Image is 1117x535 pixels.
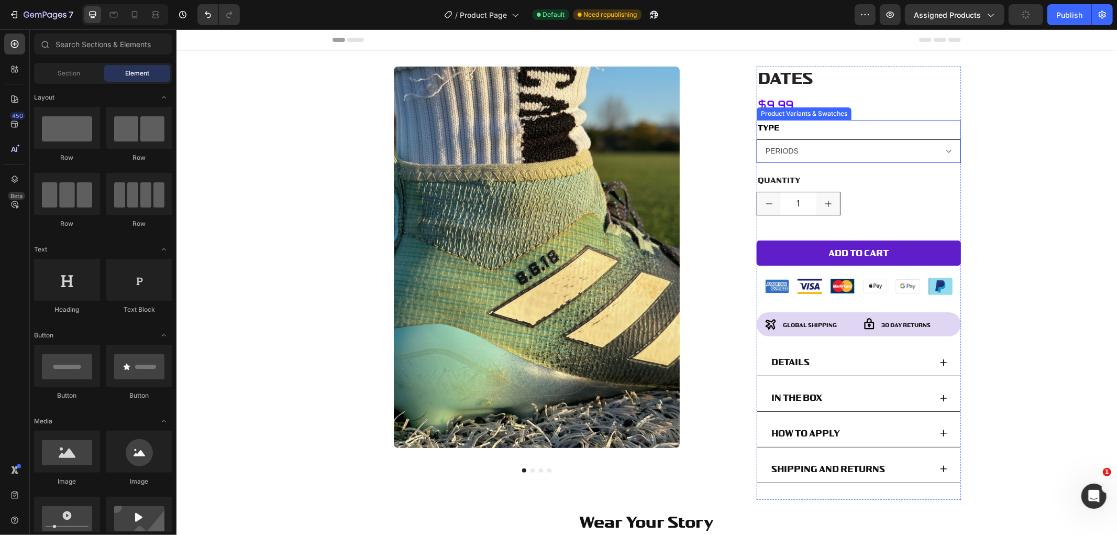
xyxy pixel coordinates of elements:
[621,249,645,264] img: gempages_563175576794301235-119343fd-0af3-4f22-84b6-1abf5732e8e6.png
[156,413,172,430] span: Toggle open
[595,325,633,341] p: DETAILS
[106,219,172,228] div: Row
[1103,468,1111,476] span: 1
[106,391,172,400] div: Button
[580,211,784,236] button: ADD TO CART
[654,249,678,264] img: gempages_563175576794301235-84881cae-1ec0-4cb3-9eaf-8eb003c40f3c.png
[687,249,711,264] img: gempages_563175576794301235-51c340e9-4ae8-4728-96f0-ad08827abbaa.png
[719,250,743,264] img: gempages_563175576794301235-9afa92c9-69b3-4974-b3e9-743675aeefa2.png
[595,361,646,376] p: IN THE BOX
[10,112,25,120] div: 450
[197,4,240,25] div: Undo/Redo
[8,192,25,200] div: Beta
[543,10,565,19] span: Default
[580,66,784,84] div: $9.99
[705,292,754,299] span: 30 Day Returns
[584,10,637,19] span: Need republishing
[752,245,776,269] img: gempages_563175576794301235-b4a0fb83-f913-4354-966c-2096bfbf2bf9.png
[156,89,172,106] span: Toggle open
[34,153,100,162] div: Row
[595,432,709,447] p: SHIPPING AND RETURNS
[589,250,613,264] img: gempages_563175576794301235-323289b0-8134-40b7-ba87-a9db83724c15.png
[905,4,1004,25] button: Assigned Products
[156,481,784,504] h2: wear your story
[371,439,375,443] button: Dot
[1047,4,1091,25] button: Publish
[34,417,52,426] span: Media
[156,327,172,344] span: Toggle open
[914,9,981,20] span: Assigned Products
[34,245,47,254] span: Text
[581,163,604,185] button: decrement
[156,241,172,258] span: Toggle open
[106,305,172,314] div: Text Block
[125,69,149,78] span: Element
[456,9,458,20] span: /
[34,305,100,314] div: Heading
[106,477,172,486] div: Image
[1081,484,1107,509] iframe: Intercom live chat
[652,219,713,230] div: ADD TO CART
[106,153,172,162] div: Row
[604,163,640,185] input: quantity
[640,163,663,185] button: increment
[34,331,53,340] span: Button
[581,146,624,155] span: Quantity
[34,93,54,102] span: Layout
[595,397,663,412] p: HOW TO APPLY
[34,219,100,228] div: Row
[34,34,172,54] input: Search Sections & Elements
[460,9,507,20] span: Product Page
[362,439,367,443] button: Dot
[606,292,660,299] span: GLOBAL SHIPPING
[34,391,100,400] div: Button
[346,439,350,443] button: Dot
[4,4,78,25] button: 7
[58,69,81,78] span: Section
[1056,9,1082,20] div: Publish
[580,37,784,60] h1: Dates
[69,8,73,21] p: 7
[580,91,604,106] legend: TYPE
[582,80,673,89] div: Product Variants & Swatches
[176,29,1117,535] iframe: Design area
[354,439,358,443] button: Dot
[34,477,100,486] div: Image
